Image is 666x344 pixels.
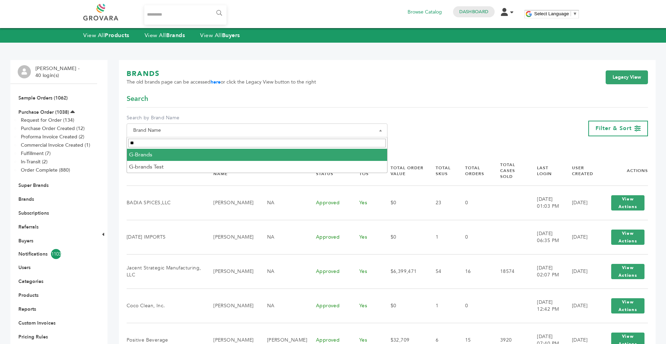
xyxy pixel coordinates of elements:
[18,334,48,340] a: Pricing Rules
[611,230,644,245] button: View Actions
[21,142,90,148] a: Commercial Invoice Created (1)
[127,94,148,104] span: Search
[307,289,351,323] td: Approved
[18,320,55,326] a: Custom Invoices
[382,289,427,323] td: $0
[427,220,456,254] td: 1
[18,264,31,271] a: Users
[563,254,599,289] td: [DATE]
[222,32,240,39] strong: Buyers
[127,220,205,254] td: [DATE] IMPORTS
[427,156,456,186] th: Total SKUs
[18,182,49,189] a: Super Brands
[307,254,351,289] td: Approved
[492,156,529,186] th: Total Cases Sold
[492,254,529,289] td: 18574
[21,125,85,132] a: Purchase Order Created (12)
[21,167,70,173] a: Order Complete (880)
[127,254,205,289] td: Jacent Strategic Manufacturing, LLC
[307,186,351,220] td: Approved
[127,289,205,323] td: Coco Clean, Inc.
[427,289,456,323] td: 1
[456,220,492,254] td: 0
[528,186,563,220] td: [DATE] 01:03 PM
[18,95,68,101] a: Sample Orders (1062)
[200,32,240,39] a: View AllBuyers
[382,186,427,220] td: $0
[18,238,33,244] a: Buyers
[528,156,563,186] th: Last Login
[18,65,31,78] img: profile.png
[528,220,563,254] td: [DATE] 06:35 PM
[307,220,351,254] td: Approved
[144,5,227,25] input: Search...
[258,289,307,323] td: NA
[606,70,648,84] a: Legacy View
[456,254,492,289] td: 16
[408,8,442,16] a: Browse Catalog
[83,32,129,39] a: View AllProducts
[573,11,577,16] span: ▼
[456,186,492,220] td: 0
[18,278,43,285] a: Categories
[18,292,39,299] a: Products
[21,158,48,165] a: In-Transit (2)
[205,254,258,289] td: [PERSON_NAME]
[459,9,488,15] a: Dashboard
[456,289,492,323] td: 0
[258,254,307,289] td: NA
[563,156,599,186] th: User Created
[130,126,384,135] span: Brand Name
[128,139,386,147] input: Search
[528,254,563,289] td: [DATE] 02:07 PM
[21,117,74,123] a: Request for Order (134)
[427,254,456,289] td: 54
[127,161,387,173] li: G-brands Test
[258,186,307,220] td: NA
[205,220,258,254] td: [PERSON_NAME]
[534,11,569,16] span: Select Language
[166,32,185,39] strong: Brands
[105,32,129,39] strong: Products
[382,254,427,289] td: $6,399,471
[18,210,49,216] a: Subscriptions
[18,306,36,312] a: Reports
[35,65,81,79] li: [PERSON_NAME] - 40 login(s)
[21,150,51,157] a: Fulfillment (7)
[611,298,644,313] button: View Actions
[211,79,221,85] a: here
[456,156,492,186] th: Total Orders
[563,186,599,220] td: [DATE]
[145,32,185,39] a: View AllBrands
[127,149,387,161] li: G-Brands
[563,220,599,254] td: [DATE]
[18,109,69,115] a: Purchase Order (1038)
[127,114,387,121] label: Search by Brand Name
[127,79,316,86] span: The old brands page can be accessed or click the Legacy View button to the right
[127,123,387,137] span: Brand Name
[534,11,577,16] a: Select Language​
[127,186,205,220] td: BADIA SPICES,LLC
[382,220,427,254] td: $0
[596,124,632,132] span: Filter & Sort
[528,289,563,323] td: [DATE] 12:42 PM
[51,249,61,259] span: 1103
[21,134,84,140] a: Proforma Invoice Created (2)
[18,224,39,230] a: Referrals
[611,195,644,210] button: View Actions
[127,69,316,79] h1: BRANDS
[382,156,427,186] th: Total Order Value
[18,196,34,203] a: Brands
[427,186,456,220] td: 23
[351,186,382,220] td: Yes
[599,156,648,186] th: Actions
[205,186,258,220] td: [PERSON_NAME]
[563,289,599,323] td: [DATE]
[205,289,258,323] td: [PERSON_NAME]
[351,220,382,254] td: Yes
[611,264,644,279] button: View Actions
[351,289,382,323] td: Yes
[351,254,382,289] td: Yes
[258,220,307,254] td: NA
